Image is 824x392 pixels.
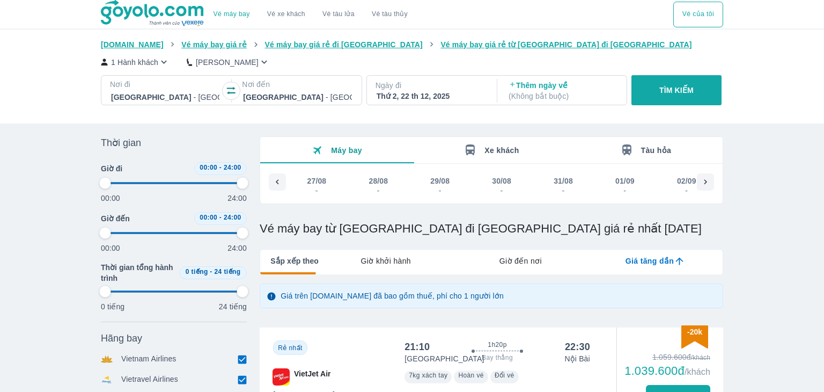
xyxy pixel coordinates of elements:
span: Hãng bay [101,332,142,345]
span: Vé máy bay giá rẻ [181,40,247,49]
p: 0 tiếng [101,301,124,312]
p: [GEOGRAPHIC_DATA] [404,353,484,364]
div: 28/08 [369,176,388,186]
p: Ngày đi [376,80,486,91]
div: - [678,186,696,195]
div: 21:10 [404,340,430,353]
div: 27/08 [307,176,327,186]
span: - [219,164,222,171]
p: 00:00 [101,243,120,253]
div: - [431,186,449,195]
div: 22:30 [565,340,590,353]
img: VJ [273,368,290,386]
p: Giá trên [DOMAIN_NAME] đã bao gồm thuế, phí cho 1 người lớn [281,291,504,301]
a: Vé xe khách [267,10,305,18]
span: VietJet Air [294,368,330,386]
span: 1h20p [488,340,506,349]
button: Vé của tôi [673,2,723,27]
div: Thứ 2, 22 th 12, 2025 [377,91,485,101]
span: Rẻ nhất [278,344,302,352]
span: Giờ đến [101,213,130,224]
span: - [219,214,222,221]
span: 0 tiếng [186,268,208,275]
p: 1 Hành khách [111,57,158,68]
nav: breadcrumb [101,39,723,50]
span: /khách [685,367,710,376]
p: Vietravel Airlines [121,374,178,386]
a: Vé tàu lửa [314,2,363,27]
div: - [308,186,326,195]
div: 30/08 [492,176,511,186]
p: ( Không bắt buộc ) [509,91,617,101]
div: - [554,186,572,195]
a: Vé máy bay [214,10,250,18]
span: -20k [687,328,702,336]
button: Vé tàu thủy [363,2,416,27]
span: Giờ khởi hành [361,256,411,266]
span: Vé máy bay giá rẻ đi [GEOGRAPHIC_DATA] [265,40,423,49]
button: TÌM KIẾM [631,75,721,105]
span: Tàu hỏa [641,146,672,155]
span: 24:00 [224,214,241,221]
span: Giá tăng dần [626,256,674,266]
button: 1 Hành khách [101,56,170,68]
p: Nơi đi [110,79,220,90]
span: Xe khách [484,146,519,155]
span: Hoàn vé [458,372,484,379]
div: choose transportation mode [673,2,723,27]
p: 24 tiếng [219,301,247,312]
span: 00:00 [200,214,217,221]
p: 00:00 [101,193,120,204]
span: Thời gian [101,136,141,149]
span: 00:00 [200,164,217,171]
div: 29/08 [430,176,450,186]
div: - [492,186,511,195]
span: 7kg xách tay [409,372,447,379]
span: [DOMAIN_NAME] [101,40,164,49]
p: 24:00 [227,243,247,253]
div: choose transportation mode [205,2,416,27]
p: 24:00 [227,193,247,204]
div: 1.039.600đ [624,365,710,378]
span: - [210,268,212,275]
p: TÌM KIẾM [659,85,694,96]
p: Thêm ngày về [509,80,617,101]
span: Máy bay [331,146,362,155]
span: Vé máy bay giá rẻ từ [GEOGRAPHIC_DATA] đi [GEOGRAPHIC_DATA] [440,40,691,49]
div: 02/09 [677,176,696,186]
div: lab API tabs example [319,250,723,272]
span: Sắp xếp theo [270,256,319,266]
h1: Vé máy bay từ [GEOGRAPHIC_DATA] đi [GEOGRAPHIC_DATA] giá rẻ nhất [DATE] [260,221,723,236]
div: 31/08 [554,176,573,186]
p: Nơi đến [242,79,352,90]
p: Vietnam Airlines [121,353,176,365]
div: scrollable day and price [286,173,697,197]
div: 01/09 [615,176,635,186]
img: discount [681,325,708,349]
div: 1.059.600đ [624,352,710,362]
span: Đổi vé [495,372,514,379]
p: Nội Bài [564,353,590,364]
span: Thời gian tổng hành trình [101,262,175,284]
div: - [616,186,634,195]
span: Giờ đi [101,163,122,174]
span: 24 tiếng [215,268,241,275]
button: [PERSON_NAME] [187,56,270,68]
div: - [369,186,387,195]
p: [PERSON_NAME] [196,57,259,68]
span: 24:00 [224,164,241,171]
span: Giờ đến nơi [499,256,542,266]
